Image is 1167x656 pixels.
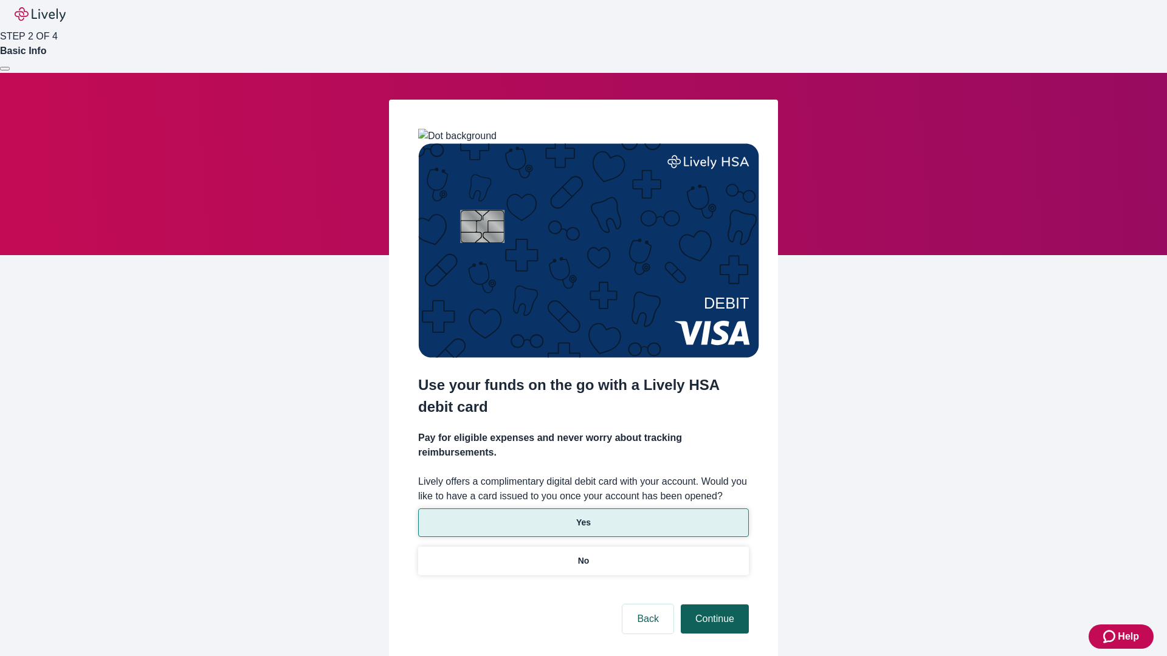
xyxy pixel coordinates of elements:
[418,129,497,143] img: Dot background
[576,516,591,529] p: Yes
[681,604,749,634] button: Continue
[15,7,66,22] img: Lively
[1103,629,1118,644] svg: Zendesk support icon
[1118,629,1139,644] span: Help
[418,374,749,418] h2: Use your funds on the go with a Lively HSA debit card
[418,431,749,460] h4: Pay for eligible expenses and never worry about tracking reimbursements.
[1089,624,1154,649] button: Zendesk support iconHelp
[418,474,749,504] label: Lively offers a complimentary digital debit card with your account. Would you like to have a card...
[622,604,673,634] button: Back
[418,508,749,537] button: Yes
[578,555,590,567] p: No
[418,547,749,575] button: No
[418,143,759,358] img: Debit card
